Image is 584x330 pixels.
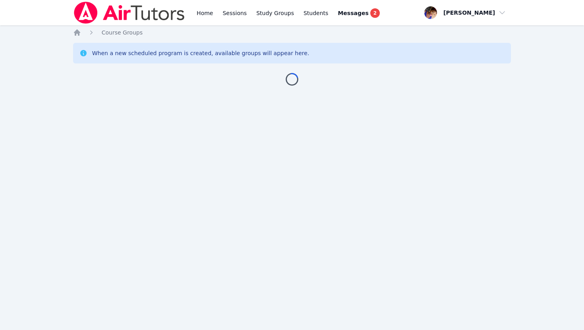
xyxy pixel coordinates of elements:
[370,8,380,18] span: 2
[102,29,143,36] a: Course Groups
[102,29,143,36] span: Course Groups
[73,2,186,24] img: Air Tutors
[92,49,309,57] div: When a new scheduled program is created, available groups will appear here.
[73,29,511,36] nav: Breadcrumb
[338,9,368,17] span: Messages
